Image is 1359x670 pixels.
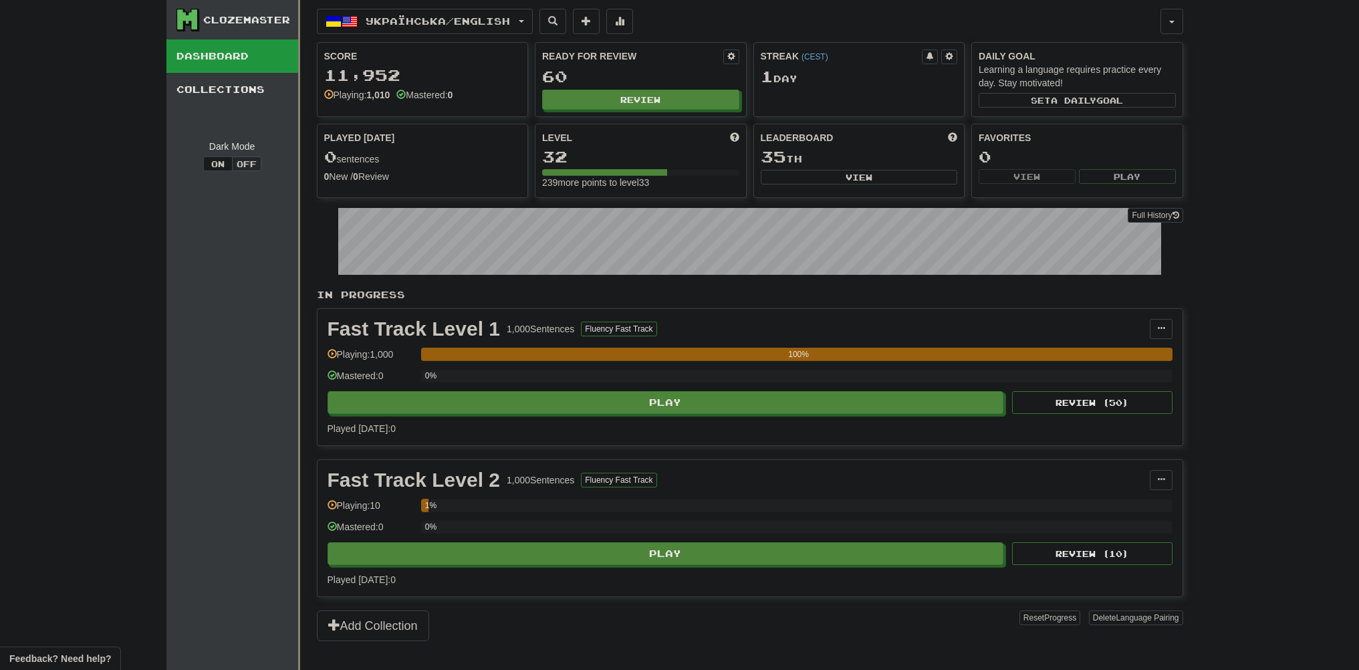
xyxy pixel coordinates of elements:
[1089,610,1183,625] button: DeleteLanguage Pairing
[166,39,298,73] a: Dashboard
[176,140,288,153] div: Dark Mode
[328,348,414,370] div: Playing: 1,000
[581,322,656,336] button: Fluency Fast Track
[203,13,290,27] div: Clozemaster
[761,67,773,86] span: 1
[232,156,261,171] button: Off
[979,63,1176,90] div: Learning a language requires practice every day. Stay motivated!
[324,49,521,63] div: Score
[317,288,1183,302] p: In Progress
[324,131,395,144] span: Played [DATE]
[425,499,428,512] div: 1%
[948,131,957,144] span: This week in points, UTC
[1044,613,1076,623] span: Progress
[324,147,337,166] span: 0
[761,131,834,144] span: Leaderboard
[324,148,521,166] div: sentences
[1012,391,1172,414] button: Review (50)
[979,169,1076,184] button: View
[581,473,656,487] button: Fluency Fast Track
[328,391,1004,414] button: Play
[761,49,922,63] div: Streak
[203,156,233,171] button: On
[328,470,501,490] div: Fast Track Level 2
[542,90,739,110] button: Review
[328,499,414,521] div: Playing: 10
[542,148,739,165] div: 32
[542,176,739,189] div: 239 more points to level 33
[366,90,390,100] strong: 1,010
[324,170,521,183] div: New / Review
[761,147,786,166] span: 35
[1079,169,1176,184] button: Play
[324,67,521,84] div: 11,952
[979,148,1176,165] div: 0
[573,9,600,34] button: Add sentence to collection
[396,88,453,102] div: Mastered:
[328,520,414,542] div: Mastered: 0
[507,322,574,336] div: 1,000 Sentences
[9,652,111,665] span: Open feedback widget
[328,423,396,434] span: Played [DATE]: 0
[425,348,1172,361] div: 100%
[328,542,1004,565] button: Play
[1051,96,1096,105] span: a daily
[328,319,501,339] div: Fast Track Level 1
[761,68,958,86] div: Day
[730,131,739,144] span: Score more points to level up
[324,88,390,102] div: Playing:
[542,131,572,144] span: Level
[448,90,453,100] strong: 0
[353,171,358,182] strong: 0
[542,68,739,85] div: 60
[324,171,330,182] strong: 0
[979,93,1176,108] button: Seta dailygoal
[1116,613,1179,623] span: Language Pairing
[366,15,510,27] span: Українська / English
[1128,208,1183,223] a: Full History
[507,473,574,487] div: 1,000 Sentences
[801,52,828,62] a: (CEST)
[328,574,396,585] span: Played [DATE]: 0
[166,73,298,106] a: Collections
[542,49,723,63] div: Ready for Review
[328,369,414,391] div: Mastered: 0
[979,131,1176,144] div: Favorites
[606,9,633,34] button: More stats
[761,170,958,185] button: View
[317,9,533,34] button: Українська/English
[539,9,566,34] button: Search sentences
[1019,610,1080,625] button: ResetProgress
[1012,542,1172,565] button: Review (10)
[317,610,429,641] button: Add Collection
[761,148,958,166] div: th
[979,49,1176,63] div: Daily Goal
